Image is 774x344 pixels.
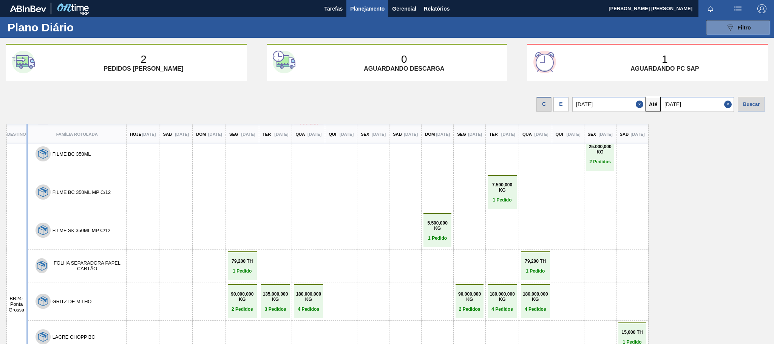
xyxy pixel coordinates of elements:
[567,132,581,136] p: [DATE]
[757,4,766,13] img: Logout
[523,291,548,302] p: 180.000,000 KG
[535,132,548,136] p: [DATE]
[425,220,450,231] p: 5.500,000 KG
[588,144,612,155] p: 25.000,000 KG
[392,4,416,13] span: Gerencial
[733,4,742,13] img: userActions
[296,307,321,312] p: 4 Pedidos
[263,307,288,312] p: 3 Pedidos
[490,291,515,302] p: 180.000,000 KG
[630,65,699,72] p: Aguardando PC SAP
[241,132,255,136] p: [DATE]
[229,132,238,136] p: Seg
[350,4,385,13] span: Planejamento
[457,307,482,312] p: 2 Pedidos
[196,132,206,136] p: Dom
[523,259,548,264] p: 79,200 TH
[620,132,629,136] p: Sab
[536,97,552,112] div: C
[130,132,141,136] p: Hoje
[163,132,172,136] p: Sab
[230,291,255,302] p: 90.000,000 KG
[296,291,321,302] p: 180.000,000 KG
[53,228,111,233] button: FILME SK 350ML MP C/12
[523,307,548,312] p: 4 Pedidos
[425,236,450,241] p: 1 Pedido
[404,132,418,136] p: [DATE]
[588,144,612,164] a: 25.000,000 KG2 Pedidos
[588,159,612,164] p: 2 Pedidos
[104,65,184,72] p: Pedidos [PERSON_NAME]
[295,132,305,136] p: Qua
[490,197,515,203] p: 1 Pedido
[536,95,552,112] div: Visão data de Coleta
[425,220,450,241] a: 5.500,000 KG1 Pedido
[6,124,27,144] th: Destino
[631,132,645,136] p: [DATE]
[636,97,646,112] button: Close
[372,132,386,136] p: [DATE]
[401,53,407,65] p: 0
[393,132,402,136] p: Sab
[556,132,563,136] p: Qui
[489,132,497,136] p: Ter
[361,132,369,136] p: Sex
[436,132,450,136] p: [DATE]
[208,132,222,136] p: [DATE]
[340,132,354,136] p: [DATE]
[522,132,532,136] p: Qua
[38,187,48,197] img: 7hKVVNeldsGH5KwE07rPnOGsQy+SHCf9ftlnweef0E1el2YcIeEt5yaNqj+jPq4oMsVpG1vCxiwYEd4SvddTlxqBvEWZPhf52...
[738,25,751,31] span: Filtro
[724,97,734,112] button: Close
[142,132,156,136] p: [DATE]
[490,307,515,312] p: 4 Pedidos
[10,5,46,12] img: TNhmsLtSVTkK8tSr43FrP2fwEKptu5GPRR3wAAAABJRU5ErkJggg==
[307,132,321,136] p: [DATE]
[553,95,569,112] div: Visão Data de Entrega
[8,23,140,32] h1: Plano Diário
[53,151,91,157] button: FILME BC 350ML
[468,132,482,136] p: [DATE]
[141,53,147,65] p: 2
[38,225,48,235] img: 7hKVVNeldsGH5KwE07rPnOGsQy+SHCf9ftlnweef0E1el2YcIeEt5yaNqj+jPq4oMsVpG1vCxiwYEd4SvddTlxqBvEWZPhf52...
[523,291,548,312] a: 180.000,000 KG4 Pedidos
[230,291,255,312] a: 90.000,000 KG2 Pedidos
[490,182,515,193] p: 7.500,000 KG
[490,291,515,312] a: 180.000,000 KG4 Pedidos
[490,182,515,203] a: 7.500,000 KG1 Pedido
[329,132,336,136] p: Qui
[38,296,48,306] img: 7hKVVNeldsGH5KwE07rPnOGsQy+SHCf9ftlnweef0E1el2YcIeEt5yaNqj+jPq4oMsVpG1vCxiwYEd4SvddTlxqBvEWZPhf52...
[230,259,255,264] p: 79,200 TH
[599,132,613,136] p: [DATE]
[53,189,111,195] button: FILME BC 350ML MP C/12
[501,132,515,136] p: [DATE]
[457,291,482,312] a: 90.000,000 KG2 Pedidos
[324,4,343,13] span: Tarefas
[12,51,35,73] img: first-card-icon
[457,291,482,302] p: 90.000,000 KG
[230,307,255,312] p: 2 Pedidos
[646,97,661,112] button: Até
[175,132,189,136] p: [DATE]
[698,3,723,14] button: Notificações
[38,149,48,159] img: 7hKVVNeldsGH5KwE07rPnOGsQy+SHCf9ftlnweef0E1el2YcIeEt5yaNqj+jPq4oMsVpG1vCxiwYEd4SvddTlxqBvEWZPhf52...
[457,132,466,136] p: Seg
[230,259,255,274] a: 79,200 TH1 Pedido
[263,132,271,136] p: Ter
[706,20,770,35] button: Filtro
[364,65,444,72] p: Aguardando descarga
[533,51,556,73] img: third-card-icon
[263,291,288,312] a: 135.000,000 KG3 Pedidos
[230,268,255,274] p: 1 Pedido
[553,97,569,112] div: E
[662,53,668,65] p: 1
[425,132,435,136] p: Dom
[523,268,548,274] p: 1 Pedido
[274,132,288,136] p: [DATE]
[263,291,288,302] p: 135.000,000 KG
[588,132,596,136] p: Sex
[424,4,450,13] span: Relatórios
[53,299,92,304] button: GRITZ DE MILHO
[38,332,48,342] img: 7hKVVNeldsGH5KwE07rPnOGsQy+SHCf9ftlnweef0E1el2YcIeEt5yaNqj+jPq4oMsVpG1vCxiwYEd4SvddTlxqBvEWZPhf52...
[50,260,124,271] button: FOLHA SEPARADORA PAPEL CARTÃO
